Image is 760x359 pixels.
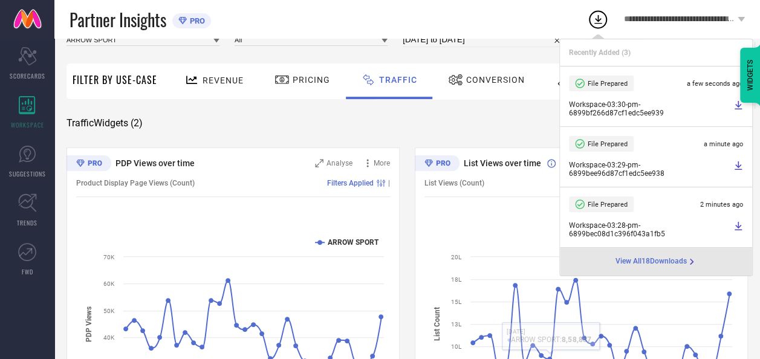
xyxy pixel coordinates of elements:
text: 50K [103,308,115,314]
span: a minute ago [704,140,743,148]
text: 15L [451,299,462,305]
span: PRO [187,16,205,25]
div: Premium [67,155,111,173]
span: View All 18 Downloads [615,257,687,267]
a: Download [733,100,743,117]
div: Open download page [615,257,697,267]
text: 40K [103,334,115,341]
span: FWD [22,267,33,276]
span: Product Display Page Views (Count) [76,179,195,187]
tspan: PDP Views [85,306,93,341]
span: Workspace - 03:29-pm - 6899bee96d87cf1edc5ee938 [569,161,730,178]
text: 20L [451,254,462,260]
span: WORKSPACE [11,120,44,129]
span: Workspace - 03:28-pm - 6899bec08d1c396f043a1fb5 [569,221,730,238]
span: | [388,179,390,187]
span: Traffic Widgets ( 2 ) [67,117,143,129]
span: More [374,159,390,167]
span: Partner Insights [70,7,166,32]
text: 60K [103,280,115,287]
span: TRENDS [17,218,37,227]
text: ARROW SPORT [328,238,379,247]
span: Filters Applied [327,179,374,187]
text: 10L [451,343,462,350]
span: Revenue [203,76,244,85]
span: PDP Views over time [115,158,195,168]
span: File Prepared [588,201,628,209]
span: File Prepared [588,80,628,88]
div: Premium [415,155,460,173]
a: Download [733,161,743,178]
tspan: List Count [432,307,441,341]
span: Workspace - 03:30-pm - 6899bf266d87cf1edc5ee939 [569,100,730,117]
span: Traffic [379,75,417,85]
text: 18L [451,276,462,283]
svg: Zoom [315,159,323,167]
span: Pricing [293,75,330,85]
span: Recently Added ( 3 ) [569,48,631,57]
span: 2 minutes ago [700,201,743,209]
span: SCORECARDS [10,71,45,80]
span: Filter By Use-Case [73,73,157,87]
text: 13L [451,321,462,328]
div: Open download list [587,8,609,30]
span: Analyse [326,159,352,167]
span: Conversion [466,75,525,85]
text: 70K [103,254,115,260]
span: List Views (Count) [424,179,484,187]
a: Download [733,221,743,238]
a: View All18Downloads [615,257,697,267]
span: List Views over time [464,158,541,168]
span: File Prepared [588,140,628,148]
span: a few seconds ago [687,80,743,88]
span: SUGGESTIONS [9,169,46,178]
input: Select time period [403,33,565,47]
